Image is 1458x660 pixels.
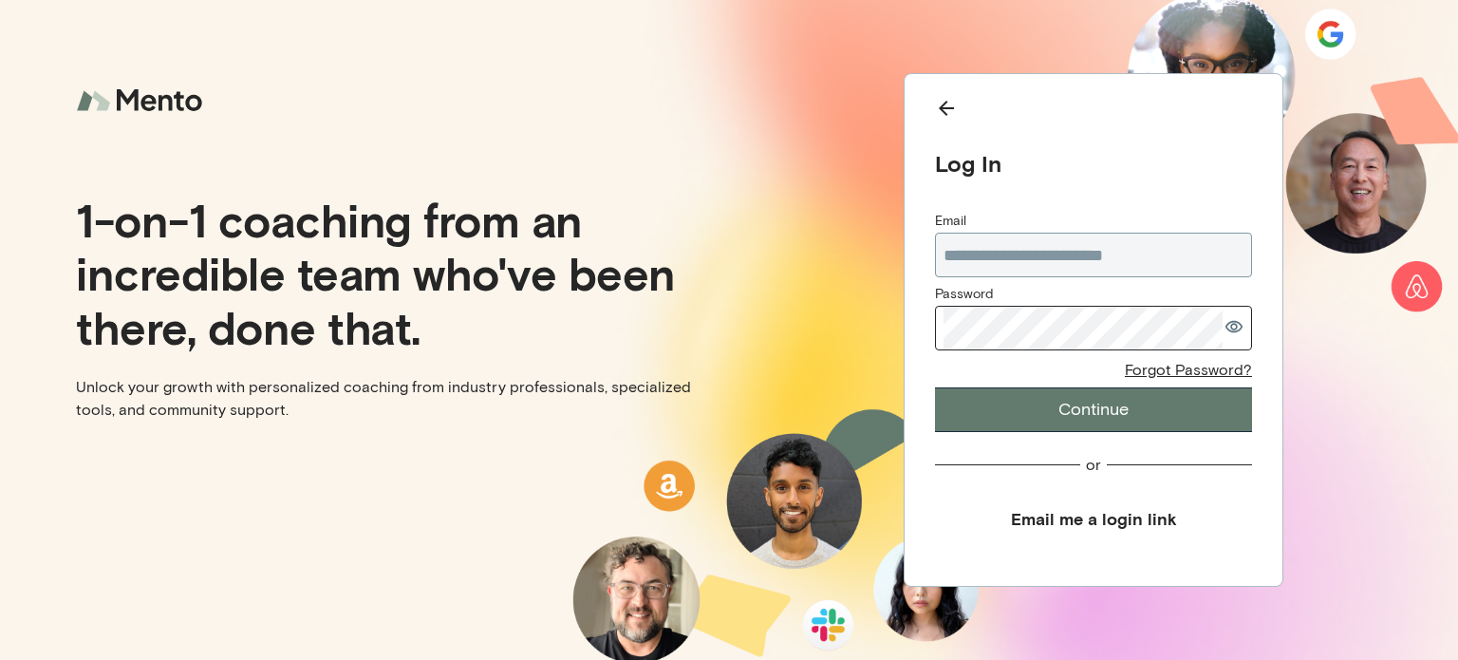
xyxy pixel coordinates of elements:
input: Password [944,307,1223,349]
div: or [1086,455,1101,475]
p: 1-on-1 coaching from an incredible team who've been there, done that. [76,193,714,352]
button: Email me a login link [935,498,1252,540]
div: Forgot Password? [1125,360,1252,380]
div: Log In [935,149,1252,178]
button: Continue [935,387,1252,432]
img: logo [76,76,209,126]
button: Back [935,97,1252,126]
p: Unlock your growth with personalized coaching from industry professionals, specialized tools, and... [76,376,714,422]
div: Password [935,285,1252,304]
div: Email [935,212,1252,231]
